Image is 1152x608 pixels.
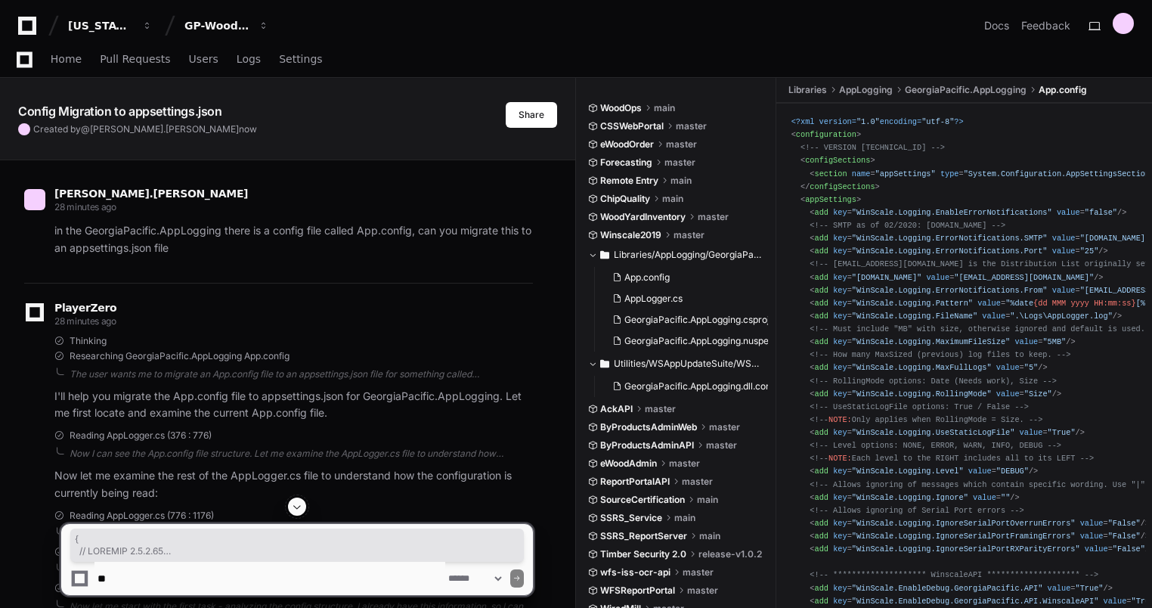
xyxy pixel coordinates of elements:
span: PlayerZero [54,303,116,312]
span: "WinScale.Logging.MaximumFileSize" [852,337,1010,346]
span: appSettings [805,195,856,204]
span: Researching GeorgiaPacific.AppLogging App.config [70,350,290,362]
span: value [1014,337,1038,346]
span: "WinScale.Logging.Level" [852,467,964,476]
span: AckAPI [600,403,633,415]
span: "WinScale.Logging.EnableErrorNotifications" [852,208,1052,217]
button: Libraries/AppLogging/GeorgiaPacific.AppLogging [588,243,765,267]
span: {dd MMM yyyy HH:mm:ss} [1033,299,1136,308]
span: "5MB" [1042,337,1066,346]
span: 28 minutes ago [54,315,116,327]
span: master [674,229,705,241]
span: key [833,493,847,502]
span: add [814,337,828,346]
span: Logs [237,54,261,64]
span: key [833,428,847,437]
span: key [833,299,847,308]
span: key [833,286,847,295]
span: name [852,169,871,178]
span: value [1052,234,1076,243]
span: "DEBUG" [996,467,1029,476]
span: key [833,337,847,346]
span: "WinScale.Logging.ErrorNotifications.Port" [852,247,1048,256]
span: < = = /> [810,208,1126,217]
span: master [664,157,695,169]
span: value [968,467,992,476]
span: "WinScale.Logging.RollingMode" [852,389,992,399]
span: main [662,193,683,205]
span: key [833,467,847,476]
span: < = = [810,299,1033,308]
span: add [814,363,828,372]
span: "True" [1048,428,1076,437]
span: Reading AppLogger.cs (376 : 776) [70,430,212,442]
span: < = = /> [810,247,1107,256]
span: "WinScale.Logging.Pattern" [852,299,973,308]
span: add [814,312,828,321]
a: Docs [984,18,1009,33]
span: add [814,286,828,295]
span: "WinScale.Logging.ErrorNotifications.From" [852,286,1048,295]
button: Feedback [1021,18,1070,33]
span: configSections [805,156,870,165]
button: Share [506,102,557,128]
span: add [814,273,828,282]
span: < = = /> [810,493,1019,502]
span: master [669,458,700,470]
span: < = = /> [810,389,1061,399]
span: Remote Entry [600,175,658,187]
span: add [814,247,828,256]
span: Winscale2019 [600,229,661,241]
div: GP-WoodOps [184,18,249,33]
span: "WinScale.Logging.ErrorNotifications.SMTP" [852,234,1048,243]
span: ByProductsAdminAPI [600,439,694,451]
span: < > [801,195,861,204]
span: [PERSON_NAME].[PERSON_NAME] [54,188,248,200]
span: < = = /> [810,363,1047,372]
span: "%date [1005,299,1033,308]
span: <?xml version= encoding= ?> [791,117,964,126]
span: key [833,208,847,217]
span: Home [51,54,82,64]
span: configSections [810,182,875,191]
button: GeorgiaPacific.AppLogging.dll.config [606,376,768,397]
span: key [833,247,847,256]
p: in the GeorgiaPacific.AppLogging there is a config file called App.config, can you migrate this t... [54,222,533,257]
button: GP-WoodOps [178,12,275,39]
span: App.config [1039,84,1087,96]
span: value [977,299,1001,308]
a: Pull Requests [100,42,170,77]
span: < = = /> [810,428,1085,437]
button: AppLogger.cs [606,288,768,309]
button: GeorgiaPacific.AppLogging.nuspec [606,330,768,352]
span: <!-- How many MaxSized (previous) log files to keep. --> [810,350,1070,359]
span: "[DOMAIN_NAME]" [852,273,921,282]
span: App.config [624,271,670,284]
span: eWoodAdmin [600,458,657,470]
span: AppLogging [839,84,893,96]
span: CSSWebPortal [600,120,664,132]
span: main [697,494,718,506]
span: add [814,234,828,243]
span: value [926,273,949,282]
span: add [814,208,828,217]
span: < = = /> [810,337,1075,346]
span: <!-- Only applies when RollingMode = Size. --> [810,415,1042,424]
span: value [1020,428,1043,437]
div: The user wants me to migrate an App.config file to an appsettings.json file for something called ... [70,368,533,380]
span: "utf-8" [921,117,954,126]
button: Utilities/WSAppUpdateSuite/WSAppUpdater/WSAppUpdater [588,352,765,376]
span: < = = /> [810,467,1038,476]
span: 28 minutes ago [54,201,116,212]
span: "[EMAIL_ADDRESS][DOMAIN_NAME]" [954,273,1094,282]
span: "WinScale.Logging.FileName" [852,312,977,321]
span: Settings [279,54,322,64]
span: NOTE: [828,415,852,424]
span: master [676,120,707,132]
span: <!-- UseStaticLogFile options: True / False --> [810,402,1029,411]
div: [US_STATE] Pacific [68,18,133,33]
span: <!-- RollingMode options: Date (Needs work), Size --> [810,377,1057,386]
span: configuration [796,130,856,139]
span: "WinScale.Logging.MaxFullLogs" [852,363,992,372]
span: Utilities/WSAppUpdateSuite/WSAppUpdater/WSAppUpdater [614,358,765,370]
